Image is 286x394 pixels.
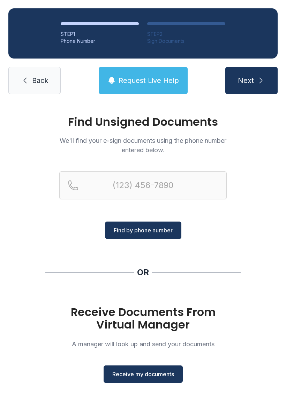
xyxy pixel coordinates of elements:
[238,76,254,85] span: Next
[59,171,227,199] input: Reservation phone number
[32,76,48,85] span: Back
[61,31,139,38] div: STEP 1
[61,38,139,45] div: Phone Number
[137,267,149,278] div: OR
[147,31,225,38] div: STEP 2
[59,116,227,128] h1: Find Unsigned Documents
[119,76,179,85] span: Request Live Help
[59,306,227,331] h1: Receive Documents From Virtual Manager
[59,136,227,155] p: We'll find your e-sign documents using the phone number entered below.
[147,38,225,45] div: Sign Documents
[59,339,227,349] p: A manager will look up and send your documents
[114,226,173,234] span: Find by phone number
[112,370,174,378] span: Receive my documents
